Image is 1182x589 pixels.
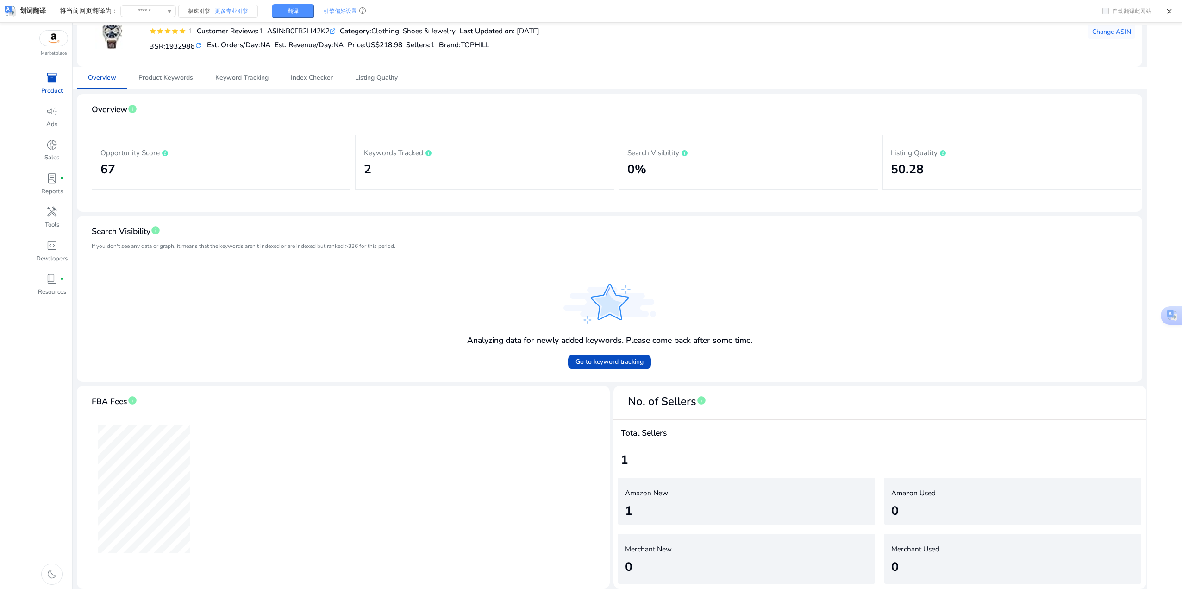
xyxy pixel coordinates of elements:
[40,31,68,46] img: amazon.svg
[46,240,58,252] span: code_blocks
[439,41,489,49] h5: :
[364,147,606,158] p: Keywords Tracked
[207,41,270,49] h5: Est. Orders/Day:
[46,172,58,184] span: lab_profile
[431,40,435,50] span: 1
[156,27,164,35] mat-icon: star
[171,27,179,35] mat-icon: star
[625,545,857,553] h5: Merchant New
[46,568,58,580] span: dark_mode
[194,41,203,51] mat-icon: refresh
[41,87,63,96] p: Product
[563,284,656,324] img: personalised.svg
[186,25,193,36] div: 1
[165,41,194,51] span: 1932986
[364,162,606,177] h2: 2
[891,502,899,520] div: 0
[1088,24,1135,39] button: Change ASIN
[891,545,1123,553] h5: Merchant Used
[46,206,58,218] span: handyman
[92,393,127,410] span: FBA Fees
[60,177,64,181] span: fiber_manual_record
[36,237,69,271] a: code_blocksDevelopers
[439,40,459,50] span: Brand
[46,273,58,285] span: book_4
[366,40,402,50] span: US$218.98
[36,171,69,204] a: lab_profilefiber_manual_recordReports
[164,27,171,35] mat-icon: star
[197,25,263,36] div: 1
[36,137,69,170] a: donut_smallSales
[46,139,58,151] span: donut_small
[44,153,59,163] p: Sales
[333,40,344,50] span: NA
[627,162,869,177] h2: 0%
[625,489,857,497] h5: Amazon New
[275,41,344,49] h5: Est. Revenue/Day:
[340,26,371,36] b: Category:
[696,395,707,405] span: info
[197,26,259,36] b: Customer Reviews:
[179,27,186,35] mat-icon: star
[41,50,67,57] p: Marketplace
[150,225,161,235] span: info
[625,502,632,520] div: 1
[60,277,64,281] span: fiber_manual_record
[461,40,489,50] span: TOPHILL
[46,120,57,129] p: Ads
[92,223,150,240] span: Search Visibility
[36,254,68,264] p: Developers
[459,26,513,36] b: Last Updated on
[215,75,269,81] span: Keyword Tracking
[38,288,66,297] p: Resources
[41,187,63,196] p: Reports
[406,41,435,49] h5: Sellers:
[267,26,286,36] b: ASIN:
[127,104,138,114] span: info
[1092,27,1131,37] span: Change ASIN
[36,103,69,137] a: campaignAds
[149,27,156,35] mat-icon: star
[92,242,395,251] mat-card-subtitle: If you don't see any data or graph, it means that the keywords aren't indexed or are indexed but ...
[348,41,402,49] h5: Price:
[355,75,398,81] span: Listing Quality
[36,70,69,103] a: inventory_2Product
[627,147,869,158] p: Search Visibility
[621,428,1138,438] h4: Total Sellers
[891,162,1133,177] h2: 50.28
[459,25,539,36] div: : [DATE]
[891,558,899,576] div: 0
[100,147,343,158] p: Opportunity Score
[46,72,58,84] span: inventory_2
[340,25,456,36] div: Clothing, Shoes & Jewelry
[260,40,270,50] span: NA
[267,25,336,36] div: B0FB2H42K2
[138,75,193,81] span: Product Keywords
[100,162,343,177] h2: 67
[92,101,127,118] span: Overview
[88,75,116,81] span: Overview
[149,40,203,51] h5: BSR:
[467,336,752,345] h4: Analyzing data for newly added keywords. Please come back after some time.
[891,489,1123,497] h5: Amazon Used
[45,221,59,230] p: Tools
[46,105,58,117] span: campaign
[291,75,333,81] span: Index Checker
[621,393,696,410] span: No. of Sellers
[621,451,1138,469] div: 1
[575,357,644,367] span: Go to keyword tracking
[36,204,69,237] a: handymanTools
[127,395,138,405] span: info
[891,147,1133,158] p: Listing Quality
[95,14,130,49] img: 41tDPH0iztL._AC_US40_.jpg
[625,558,632,576] div: 0
[36,271,69,304] a: book_4fiber_manual_recordResources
